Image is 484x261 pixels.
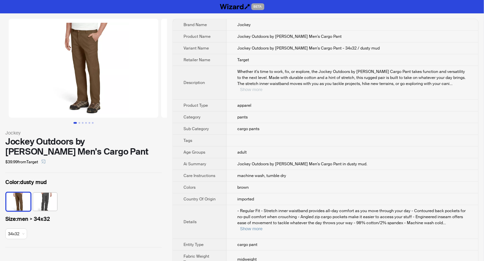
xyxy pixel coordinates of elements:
span: Category [184,114,201,120]
span: Age Groups [184,150,205,155]
button: Go to slide 6 [92,122,94,124]
span: select [41,160,45,164]
button: Go to slide 1 [74,122,77,124]
span: Jockey [237,22,251,27]
span: Jockey Outdoors by [PERSON_NAME] Men's Cargo Pant - 34x32 / dusty mud [237,46,380,51]
span: Target [237,57,249,63]
div: $39.99 from Target [5,157,162,167]
span: Colors [184,185,196,190]
div: Whether it's time to work, fix, or explore, the Jockey Outdoors by Luke Bryan Cargo Pant takes fu... [237,69,468,93]
span: Tags [184,138,192,143]
span: Variant Name [184,46,209,51]
img: dusty mud [6,193,30,211]
span: cargo pant [237,242,257,247]
span: Description [184,80,205,85]
button: Go to slide 4 [85,122,87,124]
span: Details [184,219,197,225]
span: Brand Name [184,22,207,27]
span: Entity Type [184,242,204,247]
img: Jockey Outdoors by Luke Bryan Men's Cargo Pant Jockey Outdoors by Luke Bryan Men's Cargo Pant - 3... [161,19,311,118]
span: adult [237,150,247,155]
button: Expand [240,226,262,231]
span: available [8,229,24,239]
span: cargo pants [237,126,259,132]
span: imported [237,196,254,202]
span: Size : [5,215,17,223]
label: dusty mud [5,178,162,186]
button: Go to slide 3 [82,122,84,124]
div: Jockey Outdoors by [PERSON_NAME] Men's Cargo Pant [5,137,162,157]
span: Sub Category [184,126,209,132]
label: men > 34x32 [5,215,162,223]
span: BETA [251,3,264,10]
label: available [6,192,30,210]
span: Care Instructions [184,173,215,178]
span: Jockey Outdoors by [PERSON_NAME] Men's Cargo Pant [237,34,342,39]
span: Color : [5,179,20,186]
div: - Regular Fit - Stretch inner waistband provides all-day comfort as you move through your day - C... [237,208,468,232]
label: available [33,192,57,210]
span: Country Of Origin [184,196,216,202]
span: - Regular Fit - Stretch inner waistband provides all-day comfort as you move through your day - C... [237,208,466,226]
span: ... [450,81,453,86]
span: ... [443,220,446,226]
button: Go to slide 2 [79,122,80,124]
img: Jockey Outdoors by Luke Bryan Men's Cargo Pant Jockey Outdoors by Luke Bryan Men's Cargo Pant - 3... [9,19,158,118]
div: Jockey [5,129,162,137]
img: magma grey [33,193,57,211]
span: apparel [237,103,251,108]
span: brown [237,185,249,190]
span: Ai Summary [184,161,206,167]
span: pants [237,114,248,120]
span: Retailer Name [184,57,210,63]
button: Expand [240,87,262,92]
span: Whether it's time to work, fix, or explore, the Jockey Outdoors by [PERSON_NAME] Cargo Pant takes... [237,69,466,86]
span: Product Type [184,103,208,108]
span: Jockey Outdoors by [PERSON_NAME] Men's Cargo Pant in dusty mud. [237,161,367,167]
span: machine wash, tumble dry [237,173,286,178]
button: Go to slide 5 [89,122,90,124]
span: Product Name [184,34,211,39]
